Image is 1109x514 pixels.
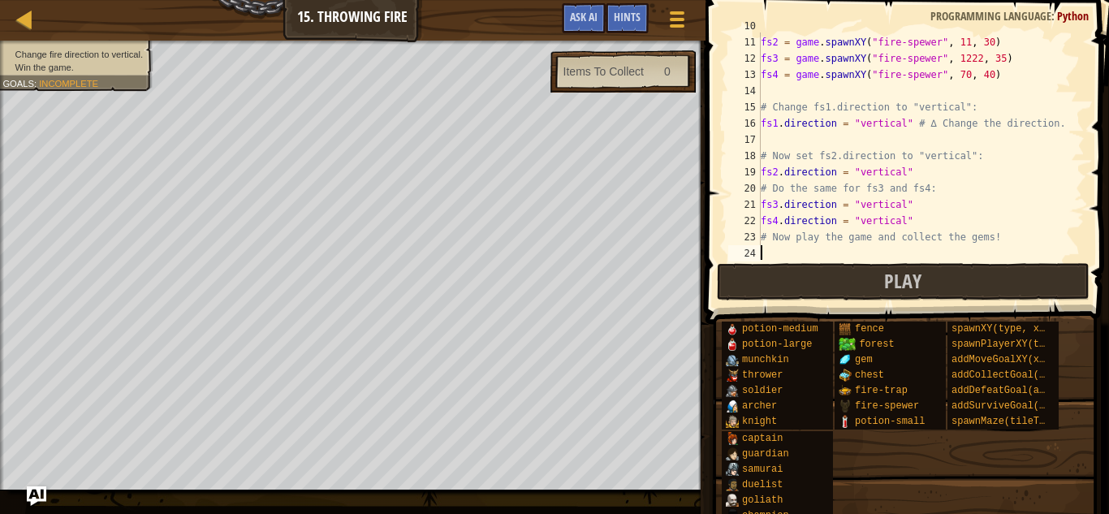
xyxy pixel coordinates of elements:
span: Python [1057,8,1089,24]
div: 10 [728,18,761,34]
img: portrait.png [726,369,739,382]
img: portrait.png [726,463,739,476]
span: Play [884,268,921,294]
img: portrait.png [726,353,739,366]
span: Hints [614,9,641,24]
span: gem [855,354,873,365]
img: portrait.png [726,432,739,445]
img: portrait.png [839,415,852,428]
span: forest [859,339,894,350]
span: Change fire direction to vertical. [15,49,144,59]
div: 19 [728,164,761,180]
img: portrait.png [839,369,852,382]
span: fence [855,323,884,335]
span: Ask AI [570,9,598,24]
div: 15 [728,99,761,115]
div: Items To Collect [563,63,644,80]
span: duelist [742,479,783,490]
div: 16 [728,115,761,132]
span: Win the game. [15,62,74,72]
img: portrait.png [726,447,739,460]
div: 24 [728,245,761,261]
span: goliath [742,495,783,506]
img: trees_1.png [839,338,856,351]
span: addDefeatGoal(amount) [951,385,1074,396]
div: 20 [728,180,761,197]
button: Show game menu [657,3,697,41]
img: portrait.png [726,478,739,491]
span: soldier [742,385,783,396]
img: portrait.png [726,400,739,412]
span: archer [742,400,777,412]
img: portrait.png [839,400,852,412]
span: guardian [742,448,789,460]
span: Goals [2,78,34,89]
span: spawnXY(type, x, y) [951,323,1063,335]
span: spawnMaze(tileType, seed) [951,416,1098,427]
img: portrait.png [726,494,739,507]
span: addSurviveGoal(seconds) [951,400,1086,412]
img: portrait.png [726,322,739,335]
img: portrait.png [726,338,739,351]
img: portrait.png [726,415,739,428]
img: portrait.png [726,384,739,397]
li: Win the game. [2,61,143,74]
span: samurai [742,464,783,475]
span: knight [742,416,777,427]
div: 12 [728,50,761,67]
div: 17 [728,132,761,148]
img: portrait.png [839,384,852,397]
li: Change fire direction to vertical. [2,48,143,61]
span: munchkin [742,354,789,365]
button: Ask AI [562,3,606,33]
span: potion-large [742,339,812,350]
span: spawnPlayerXY(type, x, y) [951,339,1098,350]
div: 14 [728,83,761,99]
button: Play [717,263,1090,300]
span: addCollectGoal(amount) [951,369,1080,381]
div: 22 [728,213,761,229]
button: Ask AI [27,486,46,506]
div: 11 [728,34,761,50]
div: 23 [728,229,761,245]
img: portrait.png [839,322,852,335]
span: chest [855,369,884,381]
div: 18 [728,148,761,164]
span: addMoveGoalXY(x, y) [951,354,1063,365]
span: thrower [742,369,783,381]
span: : [34,78,39,89]
span: potion-small [855,416,925,427]
span: Programming language [930,8,1051,24]
span: fire-trap [855,385,908,396]
span: fire-spewer [855,400,919,412]
span: captain [742,433,783,444]
div: 0 [664,63,671,80]
span: Incomplete [39,78,98,89]
div: 13 [728,67,761,83]
span: : [1051,8,1057,24]
img: portrait.png [839,353,852,366]
span: potion-medium [742,323,818,335]
div: 21 [728,197,761,213]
